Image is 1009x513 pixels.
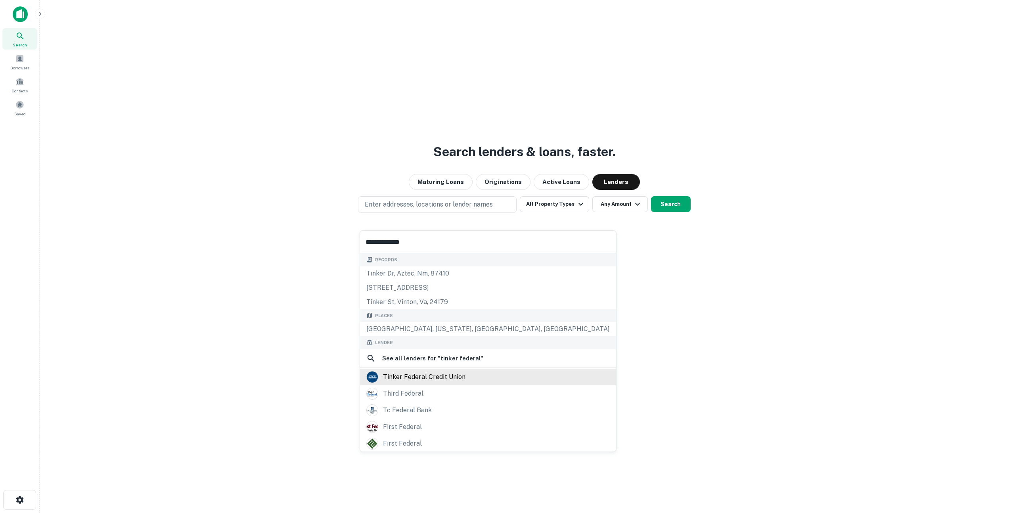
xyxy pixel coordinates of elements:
a: first federal [360,435,616,452]
div: [GEOGRAPHIC_DATA], [US_STATE], [GEOGRAPHIC_DATA], [GEOGRAPHIC_DATA] [360,322,616,336]
span: Borrowers [10,65,29,71]
p: Enter addresses, locations or lender names [365,200,493,209]
h3: Search lenders & loans, faster. [433,142,616,161]
span: Places [375,312,393,319]
a: Saved [2,97,37,119]
img: capitalize-icon.png [13,6,28,22]
a: tc federal bank [360,402,616,419]
div: tinker dr, aztec, nm, 87410 [360,266,616,281]
div: first federal [383,438,422,450]
a: third federal [360,385,616,402]
span: Records [375,256,397,263]
span: Lender [375,339,393,346]
iframe: Chat Widget [969,450,1009,488]
img: picture [367,405,378,416]
button: Lenders [592,174,640,190]
img: picture [367,371,378,383]
a: tinker federal credit union [360,369,616,385]
a: Borrowers [2,51,37,73]
h6: See all lenders for " tinker federal " [382,354,483,363]
button: Maturing Loans [409,174,473,190]
div: tinker st, vinton, va, 24179 [360,295,616,309]
span: Contacts [12,88,28,94]
button: Search [651,196,691,212]
span: Saved [14,111,26,117]
a: first federal [360,419,616,435]
div: tc federal bank [383,404,432,416]
span: Search [13,42,27,48]
div: first federal [383,421,422,433]
button: Enter addresses, locations or lender names [358,196,517,213]
a: Contacts [2,74,37,96]
button: Any Amount [592,196,648,212]
img: picture [367,388,378,399]
button: Originations [476,174,530,190]
img: picture [367,438,378,449]
a: Search [2,28,37,50]
div: [STREET_ADDRESS] [360,281,616,295]
button: All Property Types [520,196,589,212]
div: tinker federal credit union [383,371,465,383]
img: picture [367,421,378,433]
button: Active Loans [534,174,589,190]
div: third federal [383,388,423,400]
